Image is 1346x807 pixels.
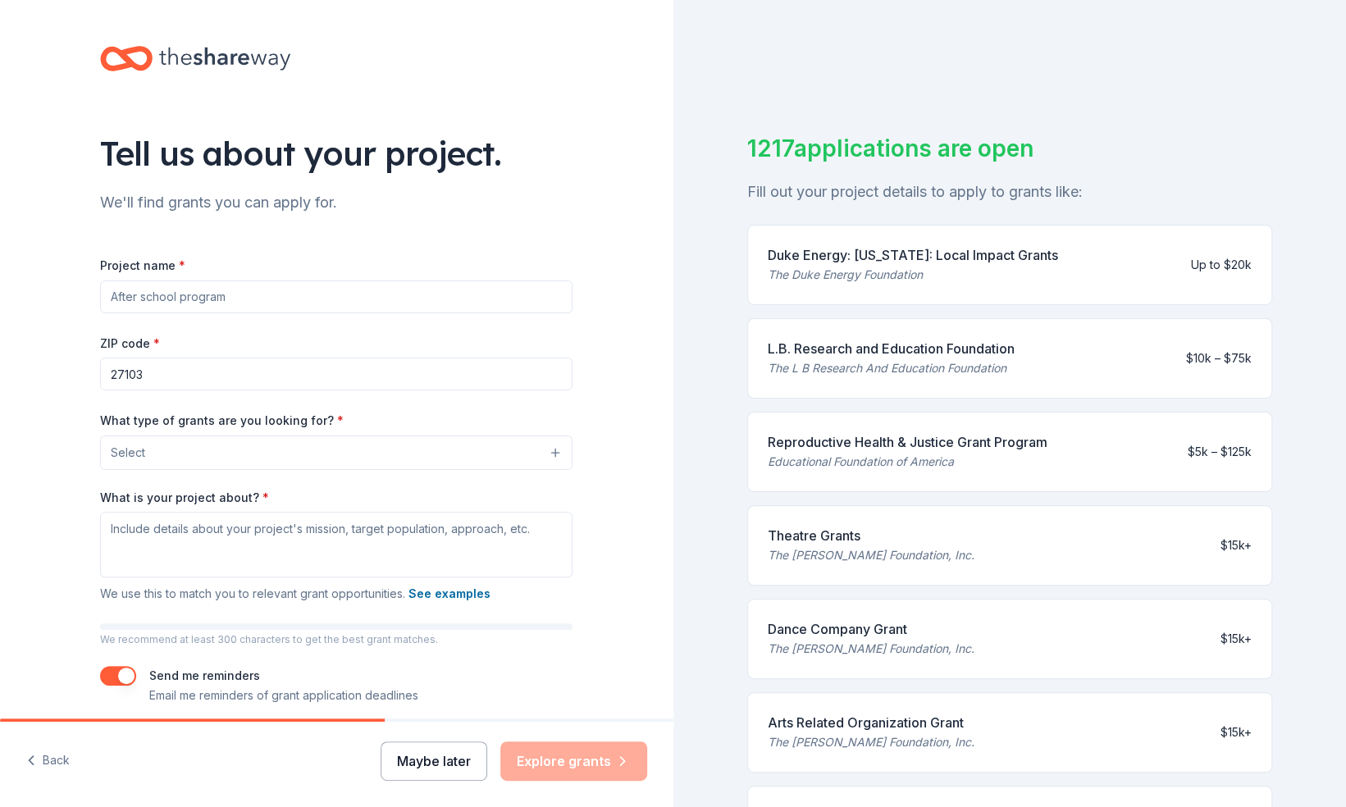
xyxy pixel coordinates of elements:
[100,335,160,352] label: ZIP code
[768,245,1058,265] div: Duke Energy: [US_STATE]: Local Impact Grants
[1221,536,1252,555] div: $15k+
[768,432,1047,452] div: Reproductive Health & Justice Grant Program
[408,584,490,604] button: See examples
[747,131,1272,166] div: 1217 applications are open
[381,741,487,781] button: Maybe later
[149,686,418,705] p: Email me reminders of grant application deadlines
[1191,255,1252,275] div: Up to $20k
[768,339,1015,358] div: L.B. Research and Education Foundation
[100,490,269,506] label: What is your project about?
[768,545,974,565] div: The [PERSON_NAME] Foundation, Inc.
[111,443,145,463] span: Select
[1221,723,1252,742] div: $15k+
[100,633,573,646] p: We recommend at least 300 characters to get the best grant matches.
[768,619,974,639] div: Dance Company Grant
[100,280,573,313] input: After school program
[100,189,573,216] div: We'll find grants you can apply for.
[768,526,974,545] div: Theatre Grants
[768,358,1015,378] div: The L B Research And Education Foundation
[100,258,185,274] label: Project name
[1186,349,1252,368] div: $10k – $75k
[1188,442,1252,462] div: $5k – $125k
[768,265,1058,285] div: The Duke Energy Foundation
[100,435,573,470] button: Select
[100,413,344,429] label: What type of grants are you looking for?
[26,744,70,778] button: Back
[100,586,490,600] span: We use this to match you to relevant grant opportunities.
[149,668,260,682] label: Send me reminders
[1221,629,1252,649] div: $15k+
[768,452,1047,472] div: Educational Foundation of America
[100,358,573,390] input: 12345 (U.S. only)
[768,713,974,732] div: Arts Related Organization Grant
[768,639,974,659] div: The [PERSON_NAME] Foundation, Inc.
[768,732,974,752] div: The [PERSON_NAME] Foundation, Inc.
[100,130,573,176] div: Tell us about your project.
[747,179,1272,205] div: Fill out your project details to apply to grants like:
